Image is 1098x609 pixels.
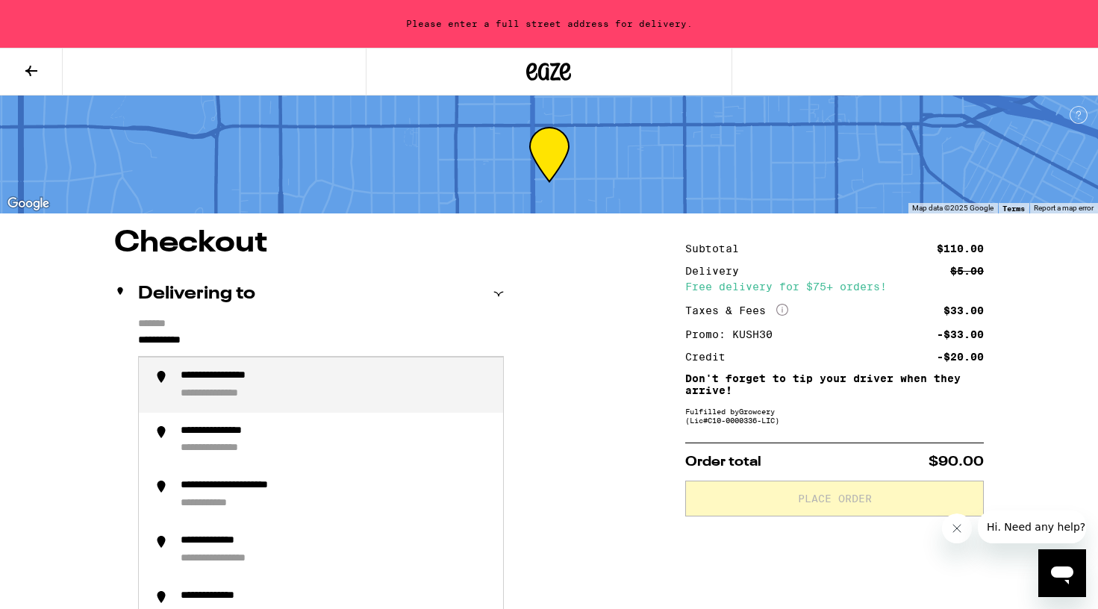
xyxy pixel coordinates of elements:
div: -$20.00 [937,352,984,362]
iframe: Button to launch messaging window [1038,549,1086,597]
span: $90.00 [929,455,984,469]
div: $5.00 [950,266,984,276]
div: $33.00 [943,305,984,316]
span: Order total [685,455,761,469]
iframe: Message from company [978,510,1086,543]
a: Open this area in Google Maps (opens a new window) [4,194,53,213]
div: Credit [685,352,736,362]
div: Fulfilled by Growcery (Lic# C10-0000336-LIC ) [685,407,984,425]
div: Delivery [685,266,749,276]
p: Don't forget to tip your driver when they arrive! [685,372,984,396]
a: Terms [1002,204,1025,213]
h1: Checkout [114,228,504,258]
a: Report a map error [1034,204,1094,212]
button: Place Order [685,481,984,516]
div: Promo: KUSH30 [685,329,783,340]
div: Free delivery for $75+ orders! [685,281,984,292]
div: Taxes & Fees [685,304,788,317]
img: Google [4,194,53,213]
div: -$33.00 [937,329,984,340]
div: $110.00 [937,243,984,254]
span: Map data ©2025 Google [912,204,993,212]
span: Place Order [798,493,872,504]
iframe: Close message [942,513,972,543]
div: Subtotal [685,243,749,254]
h2: Delivering to [138,285,255,303]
